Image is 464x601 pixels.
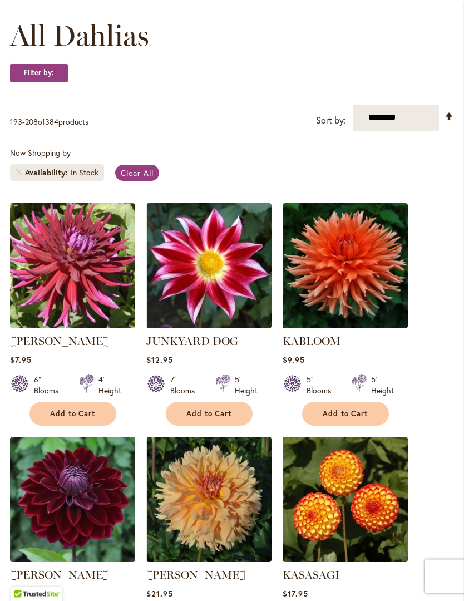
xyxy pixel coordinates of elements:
a: JUNKYARD DOG [146,321,272,331]
a: [PERSON_NAME] [10,569,109,582]
a: KABLOOM [283,335,340,348]
a: [PERSON_NAME] [146,569,245,582]
a: KASASAGI [283,569,339,582]
span: Add to Cart [186,410,232,419]
span: Add to Cart [323,410,368,419]
span: Clear All [121,168,154,179]
div: 7" Blooms [170,375,202,397]
a: JUANITA [10,321,135,331]
a: KASASAGI [283,554,408,565]
span: Add to Cart [50,410,96,419]
a: KARMEL KORN [146,554,272,565]
div: 5' Height [371,375,394,397]
span: $7.95 [10,355,32,366]
span: $17.95 [283,589,308,599]
span: 384 [45,117,58,127]
div: In Stock [71,168,98,179]
span: Availability [25,168,71,179]
a: Remove Availability In Stock [16,170,22,176]
a: KABLOOM [283,321,408,331]
div: 6" Blooms [34,375,66,397]
img: KARMEL KORN [146,437,272,563]
a: JUNKYARD DOG [146,335,238,348]
button: Add to Cart [302,402,389,426]
p: - of products [10,114,88,131]
span: $9.95 [283,355,305,366]
span: 208 [25,117,38,127]
img: Kaisha Lea [10,437,135,563]
img: KABLOOM [283,204,408,329]
button: Add to Cart [166,402,253,426]
a: Kaisha Lea [10,554,135,565]
img: JUNKYARD DOG [146,204,272,329]
strong: Filter by: [10,64,68,83]
span: $18.95 [10,589,37,599]
span: $12.95 [146,355,173,366]
img: JUANITA [10,204,135,329]
div: 5' Height [235,375,258,397]
label: Sort by: [316,111,346,131]
button: Add to Cart [29,402,116,426]
div: 5" Blooms [307,375,338,397]
iframe: Launch Accessibility Center [8,561,40,593]
a: Clear All [115,165,159,181]
span: 193 [10,117,22,127]
span: $21.95 [146,589,173,599]
span: All Dahlias [10,19,149,53]
img: KASASAGI [283,437,408,563]
div: 4' Height [98,375,121,397]
span: Now Shopping by [10,148,71,159]
a: [PERSON_NAME] [10,335,109,348]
